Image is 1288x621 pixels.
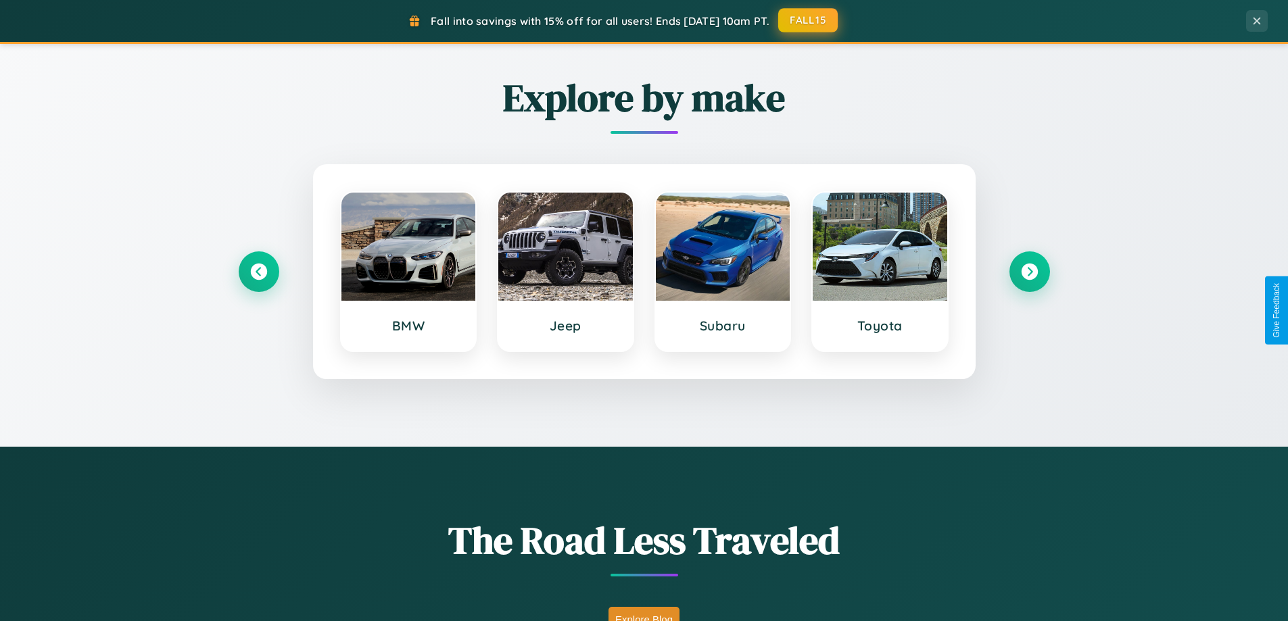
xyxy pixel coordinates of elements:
[431,14,769,28] span: Fall into savings with 15% off for all users! Ends [DATE] 10am PT.
[669,318,777,334] h3: Subaru
[778,8,838,32] button: FALL15
[239,72,1050,124] h2: Explore by make
[1272,283,1281,338] div: Give Feedback
[826,318,934,334] h3: Toyota
[355,318,462,334] h3: BMW
[239,514,1050,566] h1: The Road Less Traveled
[512,318,619,334] h3: Jeep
